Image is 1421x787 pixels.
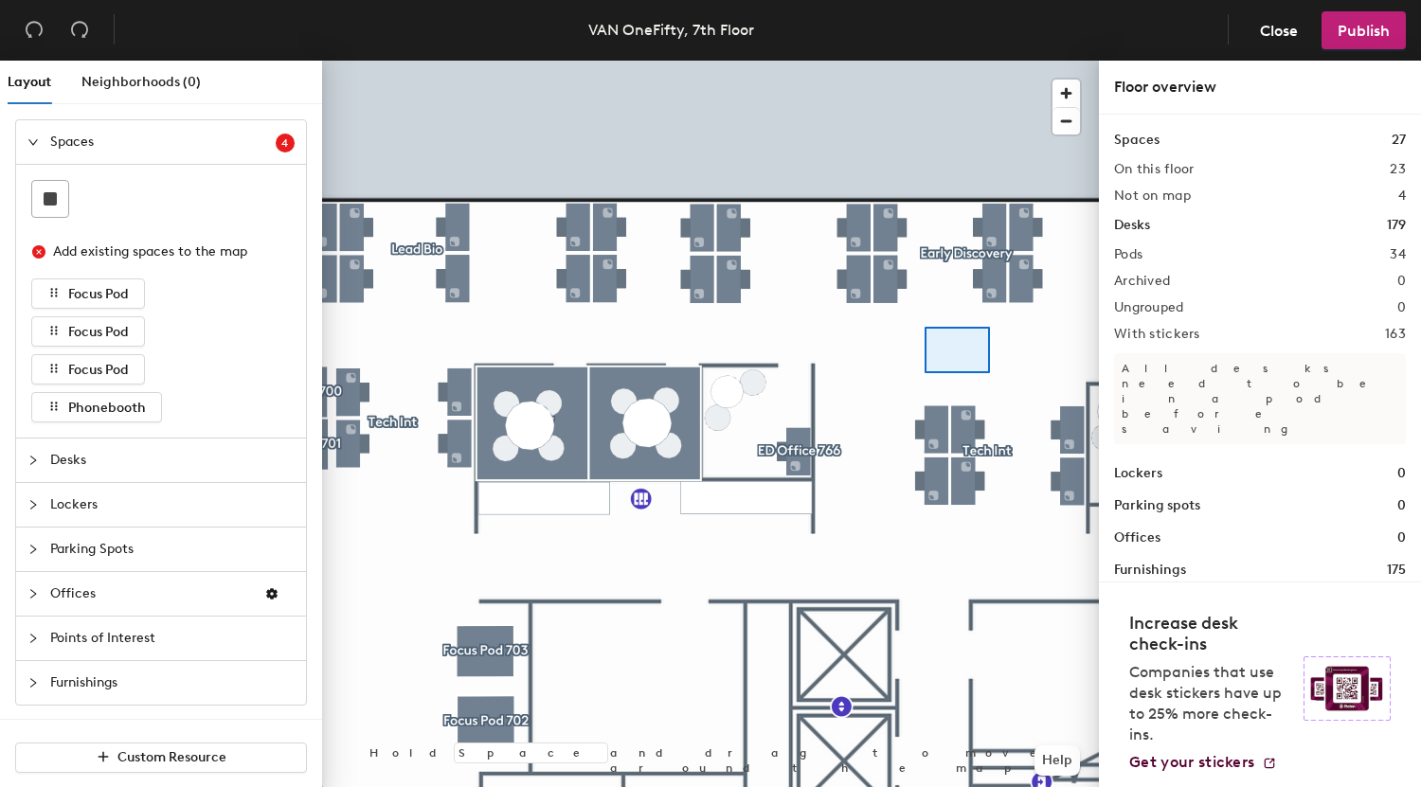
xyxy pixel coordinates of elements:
h1: 27 [1392,130,1406,151]
sup: 4 [276,134,295,152]
span: expanded [27,136,39,148]
span: Close [1260,22,1298,40]
span: Layout [8,74,51,90]
h2: Not on map [1114,188,1191,204]
div: VAN OneFifty, 7th Floor [588,18,754,42]
span: Focus Pod [68,362,129,378]
p: Companies that use desk stickers have up to 25% more check-ins. [1129,662,1292,745]
span: Furnishings [50,661,295,705]
span: collapsed [27,544,39,555]
button: Custom Resource [15,742,307,773]
span: Spaces [50,120,276,164]
h1: 0 [1397,463,1406,484]
h1: Parking spots [1114,495,1200,516]
span: Lockers [50,483,295,527]
span: collapsed [27,588,39,599]
span: Publish [1338,22,1390,40]
h1: 0 [1397,495,1406,516]
span: close-circle [32,245,45,259]
button: Redo (⌘ + ⇧ + Z) [61,11,99,49]
span: Get your stickers [1129,753,1254,771]
div: Add existing spaces to the map [53,241,279,262]
span: Parking Spots [50,528,295,571]
h2: 23 [1390,162,1406,177]
button: Close [1244,11,1314,49]
span: collapsed [27,455,39,466]
span: collapsed [27,633,39,644]
button: Publish [1322,11,1406,49]
button: Help [1034,745,1080,776]
button: Undo (⌘ + Z) [15,11,53,49]
h1: Furnishings [1114,560,1186,581]
img: Sticker logo [1304,656,1391,721]
span: Custom Resource [117,749,226,765]
span: Offices [50,572,249,616]
h2: 163 [1385,327,1406,342]
h1: 0 [1397,528,1406,548]
a: Get your stickers [1129,753,1277,772]
p: All desks need to be in a pod before saving [1114,353,1406,444]
h2: On this floor [1114,162,1195,177]
span: collapsed [27,499,39,510]
button: Focus Pod [31,316,145,347]
h2: With stickers [1114,327,1200,342]
button: Focus Pod [31,354,145,385]
button: Focus Pod [31,278,145,309]
h1: 179 [1387,215,1406,236]
h2: 4 [1398,188,1406,204]
h2: Pods [1114,247,1142,262]
h2: 0 [1397,300,1406,315]
span: Phonebooth [68,400,146,416]
h2: 0 [1397,274,1406,289]
span: Focus Pod [68,324,129,340]
h2: 34 [1390,247,1406,262]
span: 4 [281,136,289,150]
span: Points of Interest [50,617,295,660]
div: Floor overview [1114,76,1406,98]
h2: Ungrouped [1114,300,1184,315]
h1: 175 [1387,560,1406,581]
span: Focus Pod [68,286,129,302]
h4: Increase desk check-ins [1129,613,1292,654]
h1: Desks [1114,215,1150,236]
span: Neighborhoods (0) [81,74,201,90]
span: collapsed [27,677,39,689]
h2: Archived [1114,274,1170,289]
h1: Lockers [1114,463,1162,484]
h1: Spaces [1114,130,1160,151]
h1: Offices [1114,528,1160,548]
button: Phonebooth [31,392,162,422]
span: Desks [50,438,295,482]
